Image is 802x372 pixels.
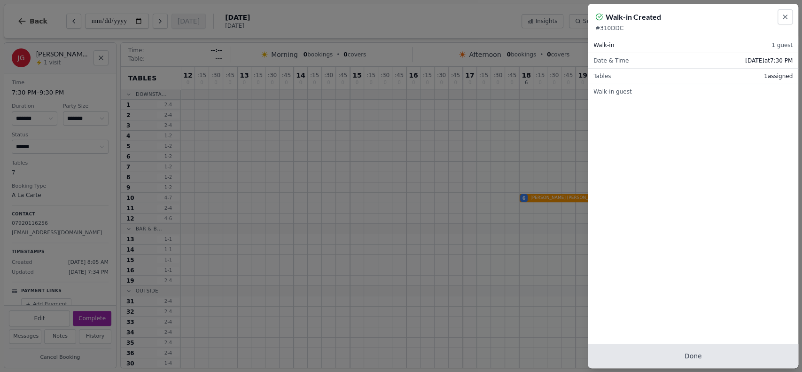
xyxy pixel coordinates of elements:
button: Done [588,344,798,368]
span: Walk-in [593,41,614,49]
span: 1 guest [771,41,793,49]
span: 1 assigned [764,72,793,80]
div: Walk-in guest [588,84,798,99]
span: Tables [593,72,611,80]
span: Date & Time [593,57,629,64]
p: # 310DDC [595,24,791,32]
span: [DATE] at 7:30 PM [745,57,793,64]
h2: Walk-in Created [606,11,661,23]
